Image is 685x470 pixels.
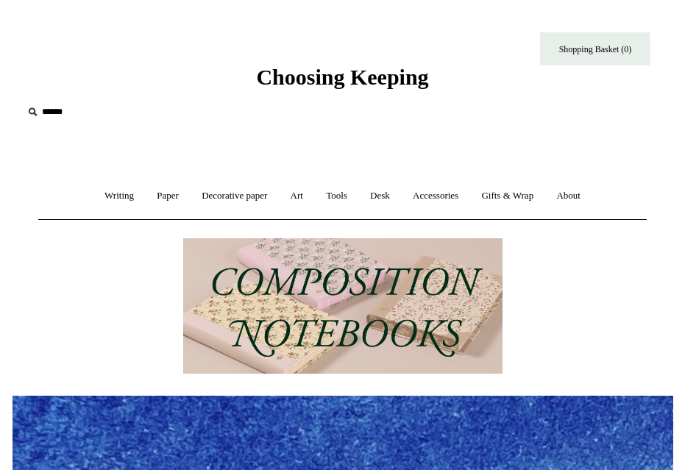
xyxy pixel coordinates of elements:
[316,177,358,216] a: Tools
[256,76,428,87] a: Choosing Keeping
[256,65,428,89] span: Choosing Keeping
[146,177,189,216] a: Paper
[402,177,469,216] a: Accessories
[546,177,591,216] a: About
[471,177,544,216] a: Gifts & Wrap
[183,238,503,374] img: 202302 Composition ledgers.jpg__PID:69722ee6-fa44-49dd-a067-31375e5d54ec
[280,177,313,216] a: Art
[94,177,144,216] a: Writing
[540,32,650,65] a: Shopping Basket (0)
[191,177,277,216] a: Decorative paper
[360,177,400,216] a: Desk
